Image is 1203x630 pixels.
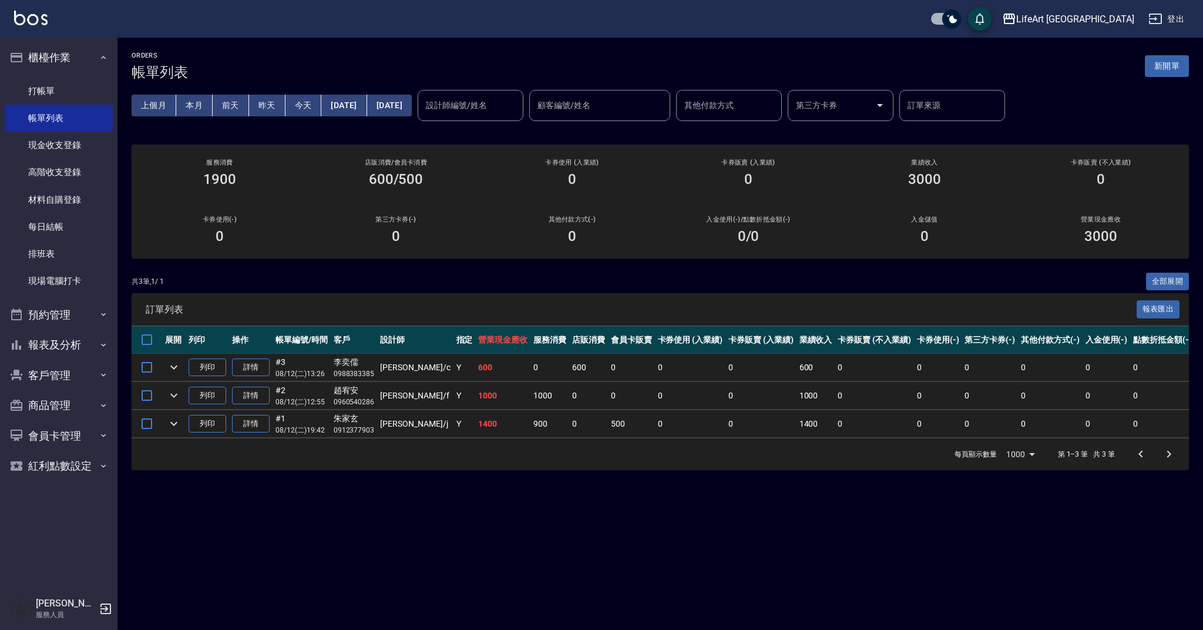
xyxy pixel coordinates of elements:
[5,451,113,481] button: 紅利點數設定
[5,300,113,330] button: 預約管理
[5,186,113,213] a: 材料自購登錄
[1137,303,1180,314] a: 報表匯出
[498,159,646,166] h2: 卡券使用 (入業績)
[162,326,186,354] th: 展開
[835,354,913,381] td: 0
[725,410,797,438] td: 0
[321,95,367,116] button: [DATE]
[851,216,999,223] h2: 入金儲值
[568,171,576,187] h3: 0
[797,410,835,438] td: 1400
[132,276,164,287] p: 共 3 筆, 1 / 1
[275,425,328,435] p: 08/12 (二) 19:42
[1027,159,1175,166] h2: 卡券販賣 (不入業績)
[914,410,962,438] td: 0
[1144,8,1189,30] button: 登出
[273,410,331,438] td: #1
[997,7,1139,31] button: LifeArt [GEOGRAPHIC_DATA]
[377,410,453,438] td: [PERSON_NAME] /j
[1137,300,1180,319] button: 報表匯出
[453,410,476,438] td: Y
[655,326,726,354] th: 卡券使用 (入業績)
[608,410,655,438] td: 500
[453,326,476,354] th: 指定
[835,410,913,438] td: 0
[744,171,752,187] h3: 0
[962,410,1018,438] td: 0
[608,326,655,354] th: 會員卡販賣
[5,240,113,267] a: 排班表
[334,384,375,397] div: 趙宥安
[914,354,962,381] td: 0
[453,382,476,410] td: Y
[186,326,229,354] th: 列印
[132,52,188,59] h2: ORDERS
[5,42,113,73] button: 櫃檯作業
[334,425,375,435] p: 0912377903
[377,326,453,354] th: 設計師
[189,387,226,405] button: 列印
[377,382,453,410] td: [PERSON_NAME] /f
[725,382,797,410] td: 0
[165,415,183,433] button: expand row
[36,598,96,609] h5: [PERSON_NAME]
[797,354,835,381] td: 600
[5,78,113,105] a: 打帳單
[334,368,375,379] p: 0988383385
[273,354,331,381] td: #3
[920,228,929,244] h3: 0
[189,358,226,377] button: 列印
[1130,382,1195,410] td: 0
[132,64,188,81] h3: 帳單列表
[1083,382,1131,410] td: 0
[851,159,999,166] h2: 業績收入
[5,390,113,421] button: 商品管理
[322,159,470,166] h2: 店販消費 /會員卡消費
[367,95,412,116] button: [DATE]
[392,228,400,244] h3: 0
[655,354,726,381] td: 0
[1027,216,1175,223] h2: 營業現金應收
[725,354,797,381] td: 0
[285,95,322,116] button: 今天
[5,421,113,451] button: 會員卡管理
[569,354,608,381] td: 600
[1083,326,1131,354] th: 入金使用(-)
[232,415,270,433] a: 詳情
[1018,410,1083,438] td: 0
[1145,55,1189,77] button: 新開單
[14,11,48,25] img: Logo
[5,213,113,240] a: 每日結帳
[1002,438,1039,470] div: 1000
[475,354,530,381] td: 600
[962,382,1018,410] td: 0
[968,7,992,31] button: save
[797,326,835,354] th: 業績收入
[216,228,224,244] h3: 0
[908,171,941,187] h3: 3000
[146,304,1137,316] span: 訂單列表
[871,96,889,115] button: Open
[1130,354,1195,381] td: 0
[232,387,270,405] a: 詳情
[568,228,576,244] h3: 0
[962,354,1018,381] td: 0
[331,326,378,354] th: 客戶
[1145,60,1189,71] a: 新開單
[655,382,726,410] td: 0
[203,171,236,187] h3: 1900
[36,609,96,620] p: 服務人員
[334,356,375,368] div: 李奕儒
[569,326,608,354] th: 店販消費
[1016,12,1134,26] div: LifeArt [GEOGRAPHIC_DATA]
[955,449,997,460] p: 每頁顯示數量
[9,597,33,621] img: Person
[1058,449,1115,460] p: 第 1–3 筆 共 3 筆
[1146,273,1189,291] button: 全部展開
[165,358,183,376] button: expand row
[725,326,797,354] th: 卡券販賣 (入業績)
[569,410,608,438] td: 0
[475,326,530,354] th: 營業現金應收
[1018,326,1083,354] th: 其他付款方式(-)
[165,387,183,404] button: expand row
